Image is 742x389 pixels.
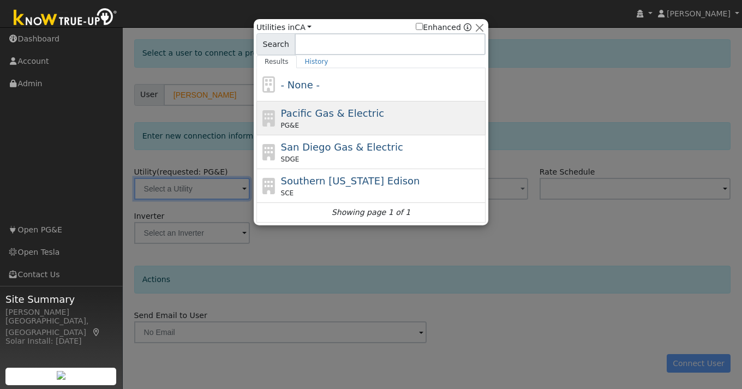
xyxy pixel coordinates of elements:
[281,79,320,91] span: - None -
[281,141,403,153] span: San Diego Gas & Electric
[57,371,65,380] img: retrieve
[256,55,297,68] a: Results
[5,307,117,318] div: [PERSON_NAME]
[92,328,101,337] a: Map
[5,336,117,347] div: Solar Install: [DATE]
[281,154,300,164] span: SDGE
[281,107,384,119] span: Pacific Gas & Electric
[416,22,461,33] label: Enhanced
[5,315,117,338] div: [GEOGRAPHIC_DATA], [GEOGRAPHIC_DATA]
[256,33,295,55] span: Search
[297,55,337,68] a: History
[256,22,312,33] span: Utilities in
[295,23,312,32] a: CA
[332,207,410,218] i: Showing page 1 of 1
[281,121,299,130] span: PG&E
[667,9,731,18] span: [PERSON_NAME]
[281,188,294,198] span: SCE
[5,292,117,307] span: Site Summary
[464,23,471,32] a: Enhanced Providers
[281,175,420,187] span: Southern [US_STATE] Edison
[8,6,123,31] img: Know True-Up
[416,22,471,33] span: Show enhanced providers
[416,23,423,30] input: Enhanced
